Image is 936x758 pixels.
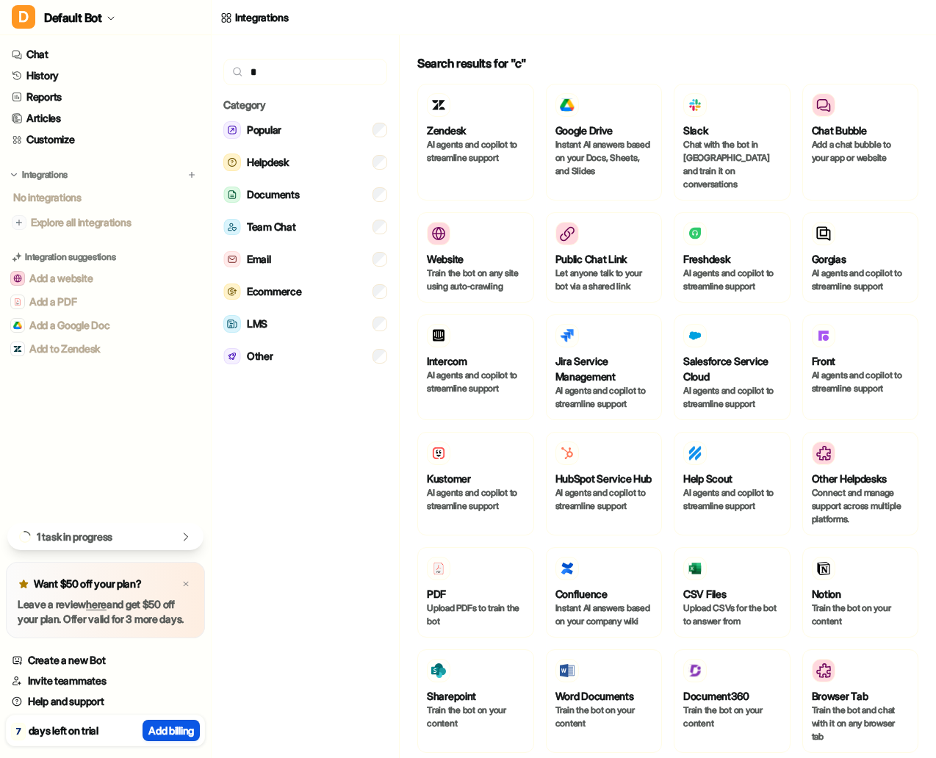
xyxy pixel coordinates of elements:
[683,602,781,628] p: Upload CSVs for the bot to answer from
[674,212,791,303] button: FreshdeskAI agents and copilot to streamline support
[187,170,197,180] img: menu_add.svg
[816,446,831,461] img: Other Helpdesks
[546,547,663,638] button: ConfluenceConfluenceInstant AI answers based on your company wiki
[560,446,575,461] img: HubSpot Service Hub
[6,290,205,314] button: Add a PDFAdd a PDF
[6,44,205,65] a: Chat
[431,446,446,461] img: Kustomer
[816,561,831,576] img: Notion
[427,251,464,267] h3: Website
[812,123,867,138] h3: Chat Bubble
[683,251,730,267] h3: Freshdesk
[86,598,107,610] a: here
[223,309,387,339] button: LMSLMS
[683,471,732,486] h3: Help Scout
[555,123,613,138] h3: Google Drive
[812,471,887,486] h3: Other Helpdesks
[674,432,791,535] button: Help ScoutHelp ScoutAI agents and copilot to streamline support
[427,471,471,486] h3: Kustomer
[683,384,781,411] p: AI agents and copilot to streamline support
[427,586,446,602] h3: PDF
[427,123,466,138] h3: Zendesk
[683,138,781,191] p: Chat with the bot in [GEOGRAPHIC_DATA] and train it on conversations
[9,185,205,209] div: No integrations
[812,267,910,293] p: AI agents and copilot to streamline support
[223,121,241,139] img: Popular
[148,723,194,738] p: Add billing
[6,650,205,671] a: Create a new Bot
[223,251,241,268] img: Email
[560,329,575,342] img: Jira Service Management
[417,432,534,535] button: KustomerKustomerAI agents and copilot to streamline support
[555,586,608,602] h3: Confluence
[812,688,868,704] h3: Browser Tab
[546,649,663,753] button: Word DocumentsWord DocumentsTrain the bot on your content
[816,663,831,678] img: Browser Tab
[688,328,702,343] img: Salesforce Service Cloud
[223,187,241,203] img: Documents
[417,547,534,638] button: PDFPDFUpload PDFs to train the bot
[6,87,205,107] a: Reports
[181,580,190,589] img: x
[683,704,781,730] p: Train the bot on your content
[683,688,749,704] h3: Document360
[37,529,112,544] p: 1 task in progress
[18,578,29,590] img: star
[546,432,663,535] button: HubSpot Service HubHubSpot Service HubAI agents and copilot to streamline support
[247,315,267,333] span: LMS
[688,446,702,461] img: Help Scout
[812,602,910,628] p: Train the bot on your content
[802,649,919,753] button: Browser TabBrowser TabTrain the bot and chat with it on any browser tab
[13,297,22,306] img: Add a PDF
[16,725,21,738] p: 7
[223,348,241,365] img: Other
[6,314,205,337] button: Add a Google DocAdd a Google Doc
[235,10,289,25] div: Integrations
[247,283,301,300] span: Ecommerce
[6,167,72,182] button: Integrations
[816,328,831,343] img: Front
[427,353,467,369] h3: Intercom
[688,561,702,576] img: CSV Files
[223,284,241,300] img: Ecommerce
[6,129,205,150] a: Customize
[6,212,205,233] a: Explore all integrations
[13,321,22,330] img: Add a Google Doc
[223,219,241,236] img: Team Chat
[143,720,200,741] button: Add billing
[683,123,708,138] h3: Slack
[223,97,387,112] h5: Category
[683,267,781,293] p: AI agents and copilot to streamline support
[34,577,142,591] p: Want $50 off your plan?
[560,561,575,576] img: Confluence
[223,342,387,371] button: OtherOther
[560,98,575,112] img: Google Drive
[812,486,910,526] p: Connect and manage support across multiple platforms.
[431,226,446,241] img: Website
[555,251,627,267] h3: Public Chat Link
[683,486,781,513] p: AI agents and copilot to streamline support
[555,353,653,384] h3: Jira Service Management
[417,314,534,420] button: IntercomAI agents and copilot to streamline support
[812,369,910,395] p: AI agents and copilot to streamline support
[22,169,68,181] p: Integrations
[427,486,525,513] p: AI agents and copilot to streamline support
[683,586,726,602] h3: CSV Files
[427,602,525,628] p: Upload PDFs to train the bot
[247,250,271,268] span: Email
[247,347,273,365] span: Other
[247,186,299,203] span: Documents
[802,547,919,638] button: NotionNotionTrain the bot on your content
[560,664,575,678] img: Word Documents
[546,314,663,420] button: Jira Service ManagementJira Service ManagementAI agents and copilot to streamline support
[223,115,387,145] button: PopularPopular
[29,723,98,738] p: days left on trial
[555,486,653,513] p: AI agents and copilot to streamline support
[13,344,22,353] img: Add to Zendesk
[247,121,281,139] span: Popular
[6,65,205,86] a: History
[555,267,653,293] p: Let anyone talk to your bot via a shared link
[674,314,791,420] button: Salesforce Service Cloud Salesforce Service CloudAI agents and copilot to streamline support
[223,277,387,306] button: EcommerceEcommerce
[688,96,702,113] img: Slack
